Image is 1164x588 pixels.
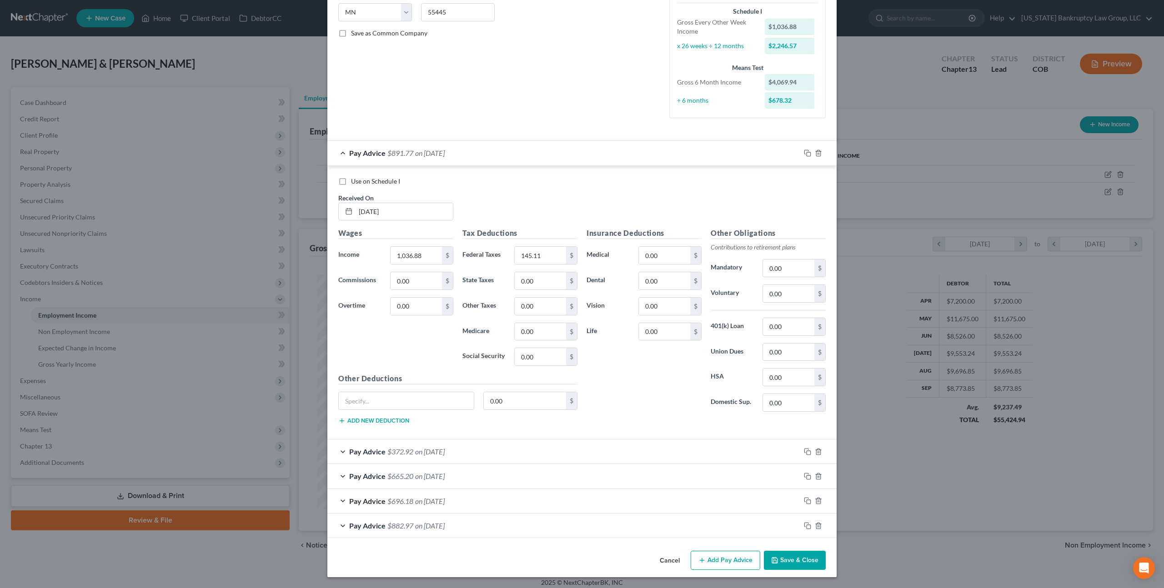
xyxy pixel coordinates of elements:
[691,551,760,570] button: Add Pay Advice
[387,497,413,505] span: $696.18
[582,323,634,341] label: Life
[351,29,427,37] span: Save as Common Company
[349,472,386,480] span: Pay Advice
[387,472,413,480] span: $665.20
[338,417,409,424] button: Add new deduction
[462,228,577,239] h5: Tax Deductions
[458,348,510,366] label: Social Security
[349,149,386,157] span: Pay Advice
[387,447,413,456] span: $372.92
[338,373,577,384] h5: Other Deductions
[515,298,566,315] input: 0.00
[442,247,453,264] div: $
[387,149,413,157] span: $891.77
[711,228,826,239] h5: Other Obligations
[672,41,760,50] div: x 26 weeks ÷ 12 months
[690,323,701,340] div: $
[582,272,634,290] label: Dental
[706,368,758,386] label: HSA
[566,298,577,315] div: $
[356,203,453,220] input: MM/DD/YYYY
[639,247,690,264] input: 0.00
[349,497,386,505] span: Pay Advice
[814,394,825,411] div: $
[765,38,815,54] div: $2,246.57
[765,19,815,35] div: $1,036.88
[566,348,577,365] div: $
[391,247,442,264] input: 0.00
[415,497,445,505] span: on [DATE]
[706,318,758,336] label: 401(k) Loan
[652,552,687,570] button: Cancel
[387,521,413,530] span: $882.97
[415,149,445,157] span: on [DATE]
[677,63,818,72] div: Means Test
[566,323,577,340] div: $
[814,318,825,335] div: $
[763,285,814,302] input: 0.00
[442,272,453,289] div: $
[566,247,577,264] div: $
[338,228,453,239] h5: Wages
[814,259,825,277] div: $
[672,18,760,36] div: Gross Every Other Week Income
[639,272,690,289] input: 0.00
[351,177,400,185] span: Use on Schedule I
[677,7,818,16] div: Schedule I
[415,472,445,480] span: on [DATE]
[339,392,474,409] input: Specify...
[484,392,567,409] input: 0.00
[706,394,758,412] label: Domestic Sup.
[582,297,634,315] label: Vision
[706,284,758,303] label: Voluntary
[672,96,760,105] div: ÷ 6 months
[690,272,701,289] div: $
[334,272,386,290] label: Commissions
[458,272,510,290] label: State Taxes
[442,298,453,315] div: $
[814,369,825,386] div: $
[763,259,814,277] input: 0.00
[690,247,701,264] div: $
[334,297,386,315] label: Overtime
[515,348,566,365] input: 0.00
[639,323,690,340] input: 0.00
[814,285,825,302] div: $
[672,78,760,87] div: Gross 6 Month Income
[458,323,510,341] label: Medicare
[421,3,495,21] input: Enter zip...
[415,447,445,456] span: on [DATE]
[690,298,701,315] div: $
[515,272,566,289] input: 0.00
[582,246,634,264] label: Medical
[763,369,814,386] input: 0.00
[391,298,442,315] input: 0.00
[765,92,815,109] div: $678.32
[764,551,826,570] button: Save & Close
[763,344,814,361] input: 0.00
[391,272,442,289] input: 0.00
[515,247,566,264] input: 0.00
[515,323,566,340] input: 0.00
[1133,557,1155,579] div: Open Intercom Messenger
[338,250,359,258] span: Income
[566,272,577,289] div: $
[349,447,386,456] span: Pay Advice
[711,243,826,252] p: Contributions to retirement plans
[763,394,814,411] input: 0.00
[415,521,445,530] span: on [DATE]
[765,74,815,90] div: $4,069.94
[706,259,758,277] label: Mandatory
[349,521,386,530] span: Pay Advice
[566,392,577,409] div: $
[458,246,510,264] label: Federal Taxes
[458,297,510,315] label: Other Taxes
[639,298,690,315] input: 0.00
[763,318,814,335] input: 0.00
[338,194,374,202] span: Received On
[587,228,702,239] h5: Insurance Deductions
[706,343,758,361] label: Union Dues
[814,344,825,361] div: $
